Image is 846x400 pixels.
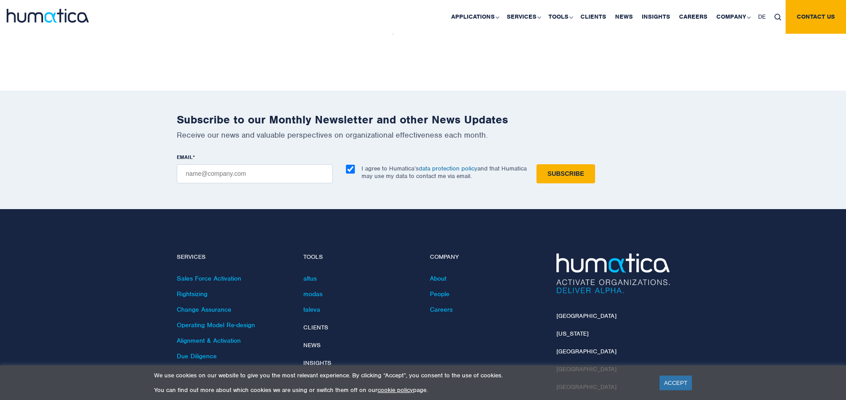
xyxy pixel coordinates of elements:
[303,290,322,298] a: modas
[177,321,255,329] a: Operating Model Re-design
[346,165,355,174] input: I agree to Humatica’sdata protection policyand that Humatica may use my data to contact me via em...
[7,9,89,23] img: logo
[177,305,231,313] a: Change Assurance
[303,305,320,313] a: taleva
[361,165,527,180] p: I agree to Humatica’s and that Humatica may use my data to contact me via email.
[556,253,670,293] img: Humatica
[303,253,417,261] h4: Tools
[303,324,328,331] a: Clients
[177,164,333,183] input: name@company.com
[177,290,207,298] a: Rightsizing
[154,372,648,379] p: We use cookies on our website to give you the most relevant experience. By clicking “Accept”, you...
[177,352,217,360] a: Due Diligence
[177,113,670,127] h2: Subscribe to our Monthly Newsletter and other News Updates
[775,14,781,20] img: search_icon
[430,274,446,282] a: About
[659,376,692,390] a: ACCEPT
[758,13,766,20] span: DE
[556,330,588,337] a: [US_STATE]
[430,253,543,261] h4: Company
[303,274,317,282] a: altus
[556,312,616,320] a: [GEOGRAPHIC_DATA]
[419,165,477,172] a: data protection policy
[556,348,616,355] a: [GEOGRAPHIC_DATA]
[536,164,595,183] input: Subscribe
[430,290,449,298] a: People
[177,154,193,161] span: EMAIL
[377,386,413,394] a: cookie policy
[154,386,648,394] p: You can find out more about which cookies we are using or switch them off on our page.
[177,253,290,261] h4: Services
[177,337,241,345] a: Alignment & Activation
[177,274,241,282] a: Sales Force Activation
[303,359,331,367] a: Insights
[177,130,670,140] p: Receive our news and valuable perspectives on organizational effectiveness each month.
[303,341,321,349] a: News
[430,305,453,313] a: Careers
